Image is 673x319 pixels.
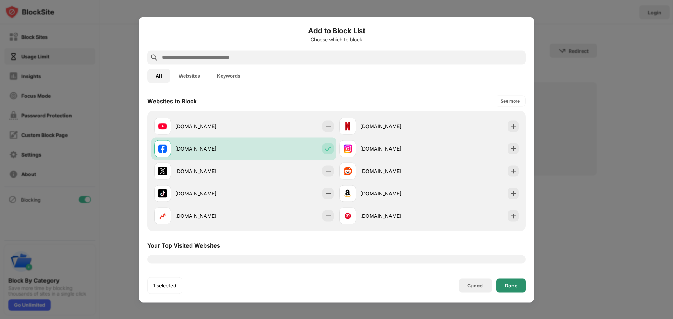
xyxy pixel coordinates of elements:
div: 1 selected [153,282,176,289]
img: favicons [344,167,352,175]
div: [DOMAIN_NAME] [360,190,429,197]
div: [DOMAIN_NAME] [175,123,244,130]
img: favicons [158,211,167,220]
div: [DOMAIN_NAME] [360,145,429,152]
button: Websites [170,69,209,83]
div: [DOMAIN_NAME] [175,190,244,197]
button: Keywords [209,69,249,83]
h6: Add to Block List [147,25,526,36]
div: [DOMAIN_NAME] [360,212,429,220]
img: favicons [344,189,352,197]
div: [DOMAIN_NAME] [360,123,429,130]
div: See more [501,97,520,104]
img: favicons [158,144,167,153]
img: favicons [344,211,352,220]
div: Choose which to block [147,36,526,42]
div: [DOMAIN_NAME] [175,167,244,175]
div: [DOMAIN_NAME] [360,167,429,175]
img: favicons [344,122,352,130]
img: favicons [344,144,352,153]
div: [DOMAIN_NAME] [175,145,244,152]
div: Cancel [467,283,484,289]
button: All [147,69,170,83]
div: Websites to Block [147,97,197,104]
img: favicons [158,189,167,197]
div: Your Top Visited Websites [147,242,220,249]
img: favicons [158,122,167,130]
img: favicons [158,167,167,175]
div: [DOMAIN_NAME] [175,212,244,220]
img: search.svg [150,53,158,62]
div: Done [505,283,517,288]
